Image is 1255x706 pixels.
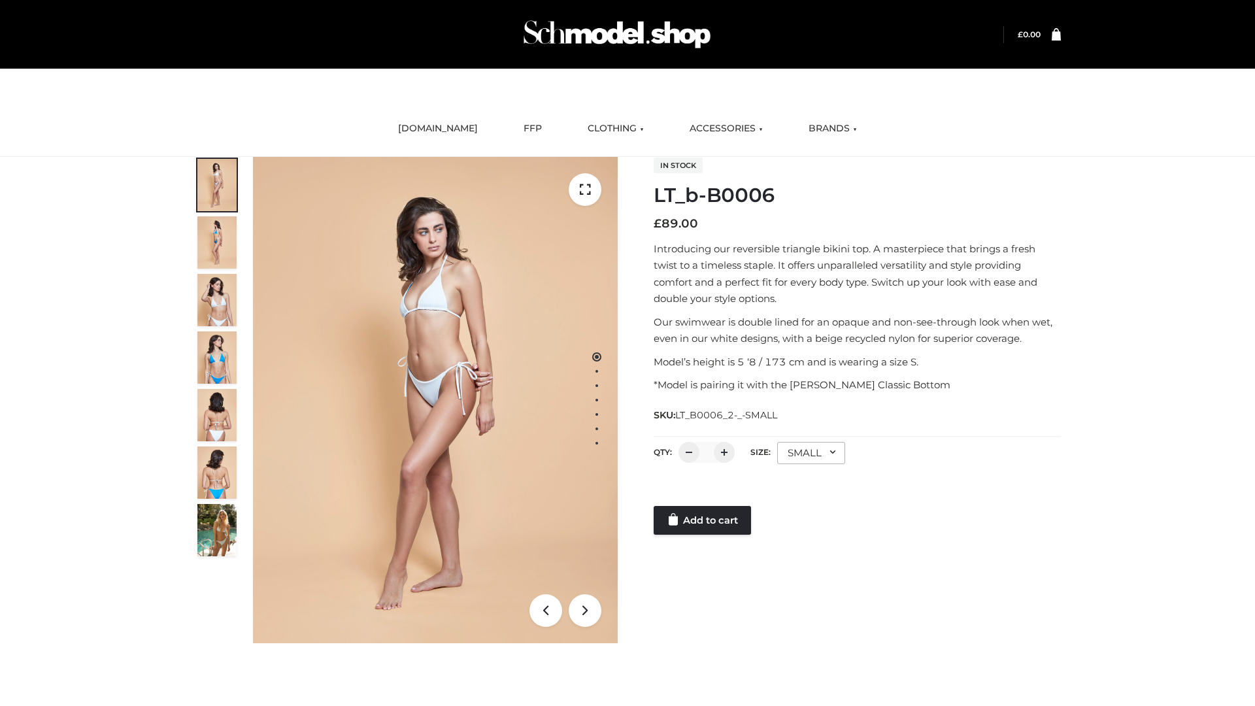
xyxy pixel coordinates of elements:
[388,114,488,143] a: [DOMAIN_NAME]
[750,447,771,457] label: Size:
[654,407,778,423] span: SKU:
[197,389,237,441] img: ArielClassicBikiniTop_CloudNine_AzureSky_OW114ECO_7-scaled.jpg
[654,314,1061,347] p: Our swimwear is double lined for an opaque and non-see-through look when wet, even in our white d...
[654,241,1061,307] p: Introducing our reversible triangle bikini top. A masterpiece that brings a fresh twist to a time...
[1018,29,1041,39] a: £0.00
[654,377,1061,394] p: *Model is pairing it with the [PERSON_NAME] Classic Bottom
[514,114,552,143] a: FFP
[654,216,698,231] bdi: 89.00
[654,216,661,231] span: £
[197,331,237,384] img: ArielClassicBikiniTop_CloudNine_AzureSky_OW114ECO_4-scaled.jpg
[799,114,867,143] a: BRANDS
[519,8,715,60] img: Schmodel Admin 964
[675,409,777,421] span: LT_B0006_2-_-SMALL
[654,506,751,535] a: Add to cart
[654,158,703,173] span: In stock
[197,159,237,211] img: ArielClassicBikiniTop_CloudNine_AzureSky_OW114ECO_1-scaled.jpg
[777,442,845,464] div: SMALL
[197,446,237,499] img: ArielClassicBikiniTop_CloudNine_AzureSky_OW114ECO_8-scaled.jpg
[1018,29,1041,39] bdi: 0.00
[578,114,654,143] a: CLOTHING
[197,216,237,269] img: ArielClassicBikiniTop_CloudNine_AzureSky_OW114ECO_2-scaled.jpg
[197,504,237,556] img: Arieltop_CloudNine_AzureSky2.jpg
[197,274,237,326] img: ArielClassicBikiniTop_CloudNine_AzureSky_OW114ECO_3-scaled.jpg
[1018,29,1023,39] span: £
[680,114,773,143] a: ACCESSORIES
[253,157,618,643] img: ArielClassicBikiniTop_CloudNine_AzureSky_OW114ECO_1
[654,354,1061,371] p: Model’s height is 5 ‘8 / 173 cm and is wearing a size S.
[654,447,672,457] label: QTY:
[654,184,1061,207] h1: LT_b-B0006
